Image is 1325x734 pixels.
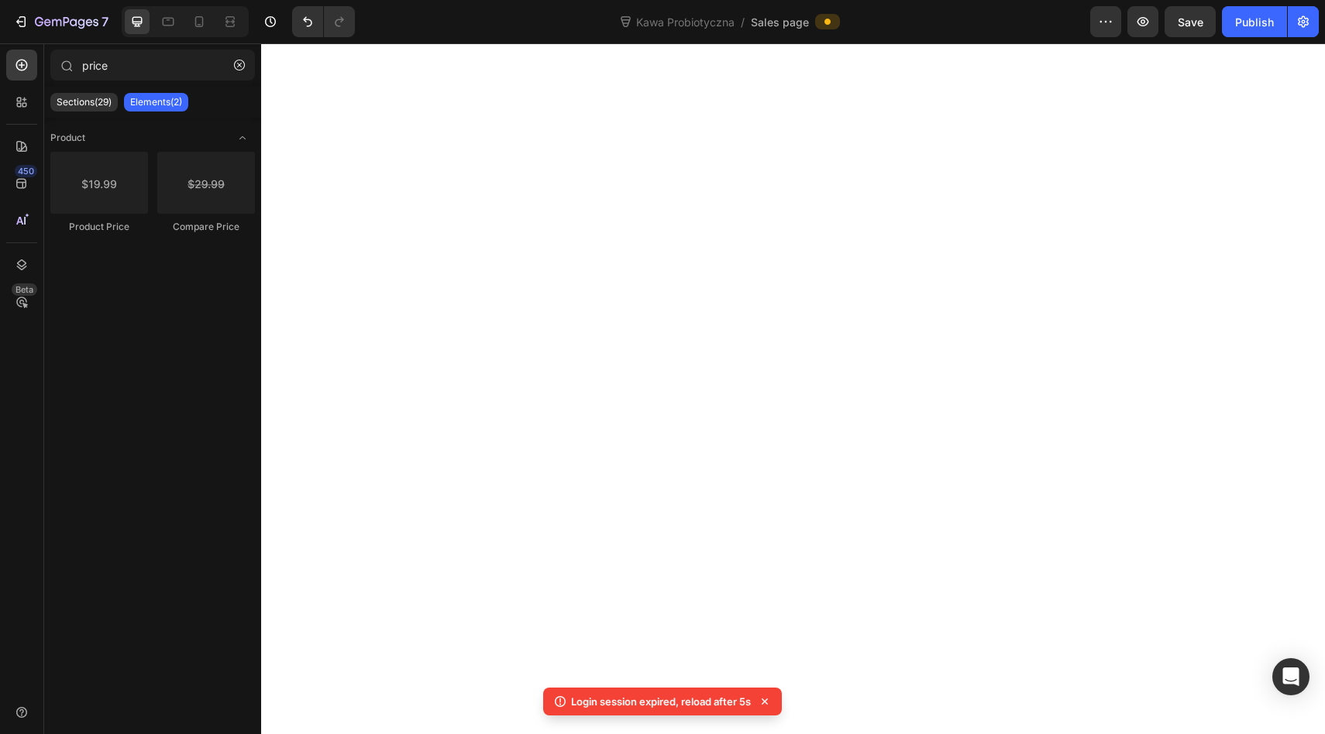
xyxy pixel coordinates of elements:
[57,96,112,108] p: Sections(29)
[6,6,115,37] button: 7
[292,6,355,37] div: Undo/Redo
[50,131,85,145] span: Product
[571,694,751,709] p: Login session expired, reload after 5s
[1178,15,1203,29] span: Save
[751,14,809,30] span: Sales page
[130,96,182,108] p: Elements(2)
[1222,6,1287,37] button: Publish
[741,14,745,30] span: /
[1165,6,1216,37] button: Save
[1272,658,1310,695] div: Open Intercom Messenger
[157,220,255,234] div: Compare Price
[102,12,108,31] p: 7
[50,220,148,234] div: Product Price
[261,43,1325,734] iframe: To enrich screen reader interactions, please activate Accessibility in Grammarly extension settings
[230,125,255,150] span: Toggle open
[1235,14,1274,30] div: Publish
[50,50,255,81] input: Search Sections & Elements
[12,283,37,296] div: Beta
[633,14,738,30] span: Kawa Probiotyczna
[15,165,37,177] div: 450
